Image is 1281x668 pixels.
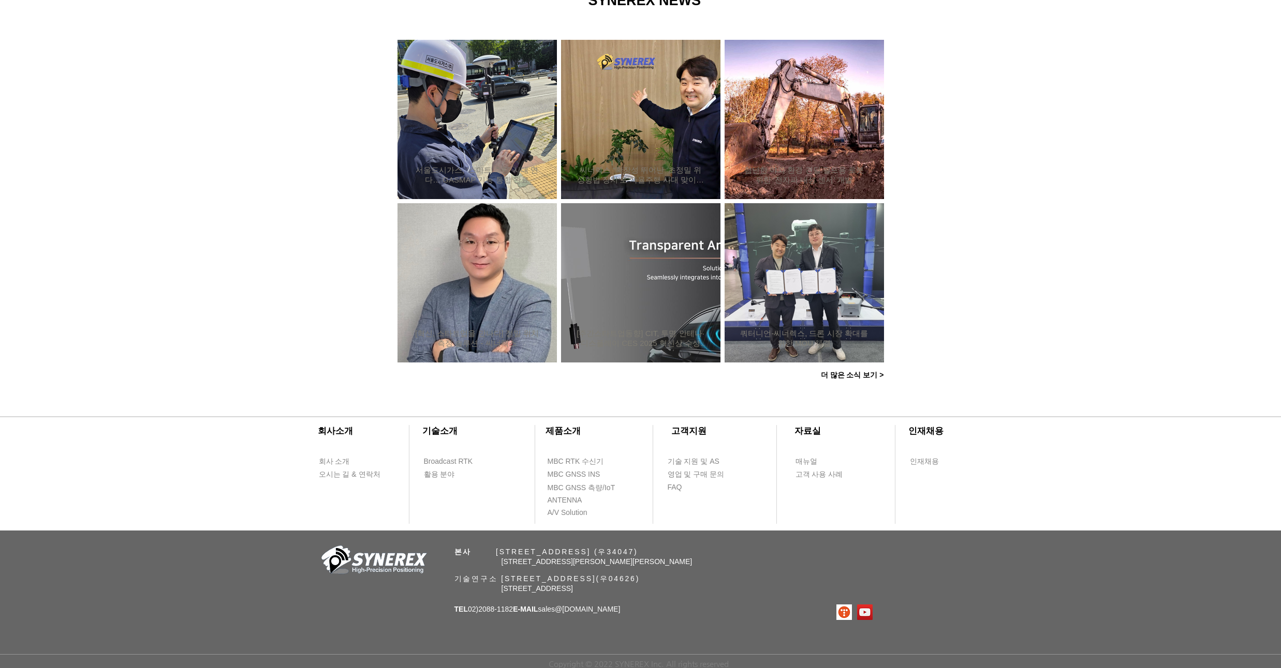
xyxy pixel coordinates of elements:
span: 오시는 길 & 연락처 [319,469,380,480]
a: 씨너렉스 “확장성 뛰어난 ‘초정밀 위성항법 장치’로 자율주행 시대 맞이할 것” [577,165,705,185]
span: MBC GNSS INS [548,469,600,480]
a: 회사 소개 [318,455,378,468]
span: [STREET_ADDRESS][PERSON_NAME][PERSON_NAME] [502,557,693,566]
a: [주간스타트업동향] CIT, 투명 안테나·디스플레이 CES 2025 혁신상 수상 外 [577,328,705,348]
span: MBC GNSS 측량/IoT [548,483,615,493]
span: 매뉴얼 [796,457,817,467]
a: 서울도시가스, ‘스마트 측량’ 시대 연다… GASMAP 기능 통합 완료 [413,165,541,185]
span: E-MAIL [513,605,538,613]
a: A/V Solution [547,506,607,519]
div: 게시물 목록입니다. 열람할 게시물을 선택하세요. [397,40,884,362]
span: ​자료실 [794,426,821,436]
a: MBC RTK 수신기 [547,455,625,468]
img: 티스토리로고 [836,604,852,620]
a: 영업 및 구매 문의 [667,468,727,481]
a: [혁신, 스타트업을 만나다] 정밀 위치측정 솔루션 - 씨너렉스 [413,328,541,348]
a: FAQ [667,481,727,494]
a: 고객 사용 사례 [795,468,855,481]
span: 고객 사용 사례 [796,469,843,480]
a: MBC GNSS 측량/IoT [547,481,638,494]
span: 기술 지원 및 AS [668,457,719,467]
a: ANTENNA [547,494,607,507]
span: TEL [454,605,468,613]
span: 활용 분야 [424,469,455,480]
span: 회사 소개 [319,457,350,467]
a: 기술 지원 및 AS [667,455,745,468]
a: 험난한 야외 환경 견딜 필드용 로봇 위한 ‘전자파 내성 센서’ 개발 [740,165,868,185]
span: A/V Solution [548,508,587,518]
a: MBC GNSS INS [547,468,612,481]
a: 쿼터니언-씨너렉스, 드론 시장 확대를 위한 MOU 체결 [740,328,868,348]
a: 매뉴얼 [795,455,855,468]
span: Copyright © 2022 SYNEREX Inc. All rights reserved [549,659,729,668]
img: 회사_로고-removebg-preview.png [316,544,430,578]
a: 오시는 길 & 연락처 [318,468,388,481]
span: ​인재채용 [908,426,944,436]
span: 인재채용 [910,457,939,467]
span: 기술연구소 [STREET_ADDRESS](우04626) [454,574,640,583]
span: 02)2088-1182 sales [454,605,621,613]
span: [STREET_ADDRESS] [502,584,573,593]
img: 유튜브 사회 아이콘 [857,604,873,620]
a: 활용 분야 [423,468,483,481]
a: 더 많은 소식 보기 > [814,365,891,386]
span: MBC RTK 수신기 [548,457,604,467]
span: FAQ [668,482,682,493]
iframe: Wix Chat [1162,624,1281,668]
h2: 험난한 야외 환경 견딜 필드용 로봇 위한 ‘전자파 내성 센서’ 개발 [740,165,868,185]
a: Broadcast RTK [423,455,483,468]
span: 본사 [454,548,472,556]
span: ​기술소개 [422,426,458,436]
a: @[DOMAIN_NAME] [555,605,620,613]
ul: SNS 모음 [836,604,873,620]
span: ​제품소개 [546,426,581,436]
h2: 씨너렉스 “확장성 뛰어난 ‘초정밀 위성항법 장치’로 자율주행 시대 맞이할 것” [577,165,705,185]
span: ​ [STREET_ADDRESS] (우34047) [454,548,638,556]
span: ANTENNA [548,495,582,506]
span: ​고객지원 [671,426,706,436]
span: 더 많은 소식 보기 > [821,371,884,380]
span: Broadcast RTK [424,457,473,467]
h2: 서울도시가스, ‘스마트 측량’ 시대 연다… GASMAP 기능 통합 완료 [413,165,541,185]
span: ​회사소개 [318,426,353,436]
span: 영업 및 구매 문의 [668,469,725,480]
a: 인재채용 [909,455,959,468]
